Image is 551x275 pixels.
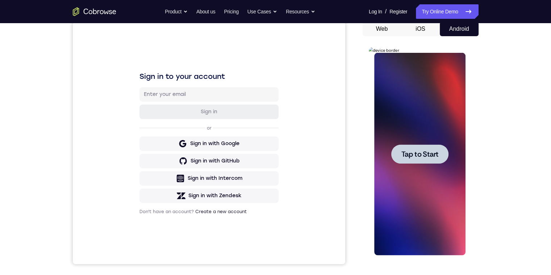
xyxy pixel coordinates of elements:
span: / [385,7,387,16]
div: Sign in with Intercom [115,153,170,160]
button: Web [363,22,401,36]
div: Sign in with GitHub [118,136,167,143]
a: Pricing [224,4,238,19]
button: Sign in with Google [67,115,206,129]
button: Sign in with GitHub [67,132,206,147]
button: Sign in with Intercom [67,149,206,164]
span: Tap to Start [33,103,70,110]
button: iOS [401,22,440,36]
button: Use Cases [247,4,277,19]
div: Sign in with Zendesk [116,170,169,178]
div: Sign in with Google [117,118,167,126]
a: Create a new account [122,187,174,192]
a: Try Online Demo [416,4,478,19]
a: About us [196,4,215,19]
button: Android [440,22,479,36]
button: Resources [286,4,315,19]
iframe: Agent [73,22,345,264]
button: Product [165,4,188,19]
a: Go to the home page [73,7,116,16]
p: Don't have an account? [67,187,206,193]
button: Tap to Start [22,97,80,116]
button: Sign in with Zendesk [67,167,206,181]
a: Register [389,4,407,19]
a: Log In [369,4,382,19]
p: or [133,103,140,109]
